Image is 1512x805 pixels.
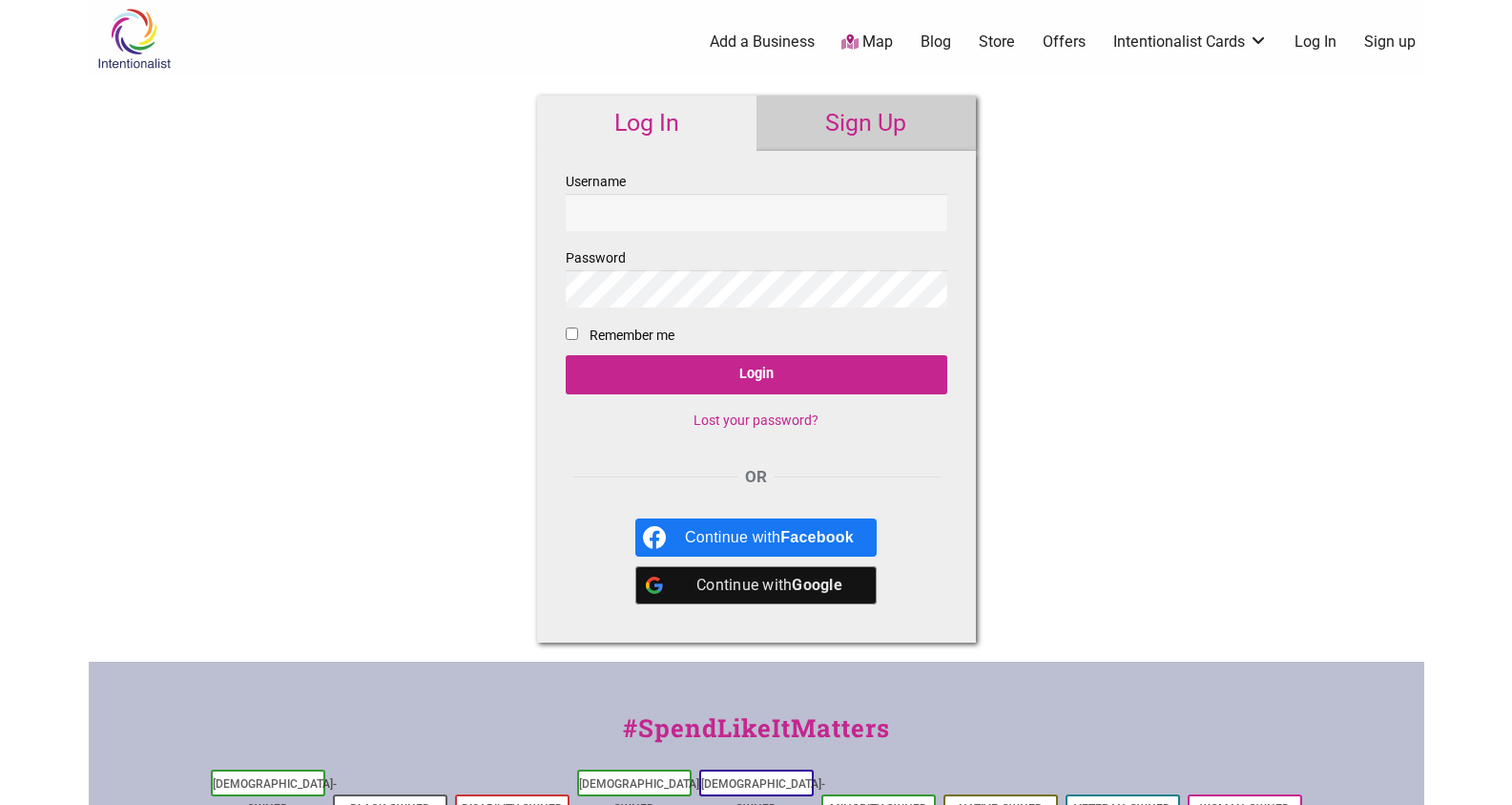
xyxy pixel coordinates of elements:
input: Password [566,270,947,307]
input: Login [566,355,947,394]
a: Sign Up [756,95,976,151]
b: Google [792,576,842,594]
div: Continue with [685,566,854,604]
a: Offers [1043,32,1086,53]
div: Continue with [685,519,854,557]
input: Username [566,194,947,231]
img: Intentionalist [89,8,179,70]
a: Continue with <b>Facebook</b> [635,519,877,557]
b: Facebook [780,529,854,545]
a: Lost your password? [694,413,818,428]
a: Map [841,32,893,53]
label: Username [566,170,947,231]
a: Store [979,32,1015,53]
a: Log In [537,95,756,151]
div: #SpendLikeItMatters [89,710,1424,766]
a: Blog [921,32,951,53]
div: OR [566,465,947,490]
label: Password [566,246,947,307]
a: Add a Business [710,32,815,53]
a: Intentionalist Cards [1113,32,1268,53]
a: Sign up [1364,32,1416,53]
label: Remember me [590,324,674,348]
a: Continue with <b>Google</b> [635,566,877,604]
a: Log In [1295,32,1336,53]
